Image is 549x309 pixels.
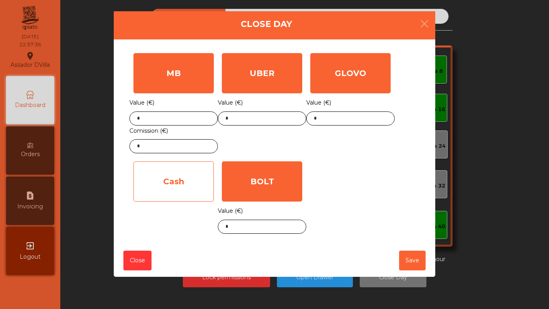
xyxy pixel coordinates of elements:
label: Comission (€) [129,126,168,136]
h4: Close Day [241,18,292,30]
label: Value (€) [218,206,243,216]
button: Save [399,251,426,270]
div: BOLT [222,161,302,202]
div: Cash [133,161,214,202]
label: Value (€) [306,97,331,108]
div: UBER [222,53,302,93]
label: Value (€) [129,97,154,108]
label: Value (€) [218,97,243,108]
button: Close [123,251,152,270]
div: GLOVO [310,53,391,93]
div: MB [133,53,214,93]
